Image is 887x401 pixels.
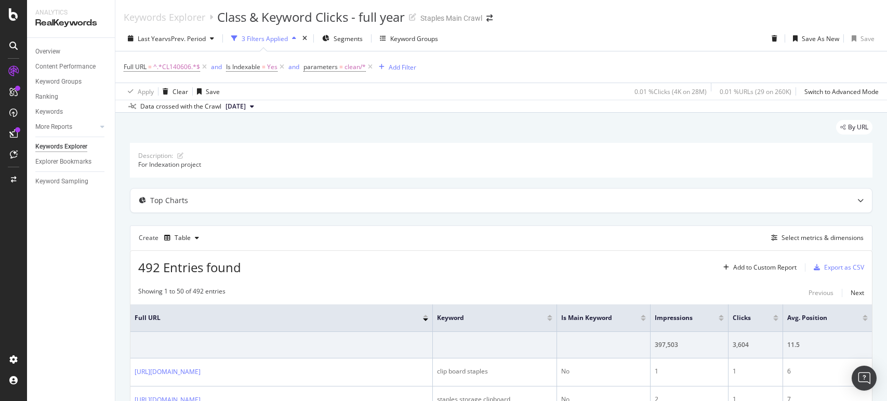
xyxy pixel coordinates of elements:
[35,8,107,17] div: Analytics
[35,91,108,102] a: Ranking
[376,30,442,47] button: Keyword Groups
[789,30,839,47] button: Save As New
[124,30,218,47] button: Last YearvsPrev. Period
[138,87,154,96] div: Apply
[420,13,482,23] div: Staples Main Crawl
[655,340,724,350] div: 397,503
[437,313,532,323] span: Keyword
[35,61,108,72] a: Content Performance
[800,83,879,100] button: Switch to Advanced Mode
[802,34,839,43] div: Save As New
[733,340,778,350] div: 3,604
[175,235,191,241] div: Table
[852,366,877,391] div: Open Intercom Messenger
[303,62,338,71] span: parameters
[35,106,63,117] div: Keywords
[655,313,703,323] span: Impressions
[35,156,91,167] div: Explorer Bookmarks
[165,34,206,43] span: vs Prev. Period
[35,61,96,72] div: Content Performance
[153,60,200,74] span: ^.*CL140606.*$
[35,46,108,57] a: Overview
[767,232,864,244] button: Select metrics & dimensions
[124,62,147,71] span: Full URL
[124,83,154,100] button: Apply
[138,259,241,276] span: 492 Entries found
[262,62,266,71] span: =
[221,100,258,113] button: [DATE]
[809,288,833,297] div: Previous
[437,367,552,376] div: clip board staples
[35,91,58,102] div: Ranking
[334,34,363,43] span: Segments
[390,34,438,43] div: Keyword Groups
[733,264,797,271] div: Add to Custom Report
[35,122,97,132] a: More Reports
[35,176,108,187] a: Keyword Sampling
[733,313,758,323] span: Clicks
[150,195,188,206] div: Top Charts
[226,62,260,71] span: Is Indexable
[35,122,72,132] div: More Reports
[782,233,864,242] div: Select metrics & dimensions
[135,313,407,323] span: Full URL
[809,287,833,299] button: Previous
[375,61,416,73] button: Add Filter
[211,62,222,72] button: and
[787,313,847,323] span: Avg. Position
[35,141,87,152] div: Keywords Explorer
[35,17,107,29] div: RealKeywords
[848,30,875,47] button: Save
[35,76,82,87] div: Keyword Groups
[860,34,875,43] div: Save
[35,76,108,87] a: Keyword Groups
[160,230,203,246] button: Table
[561,313,625,323] span: Is Main Keyword
[138,287,226,299] div: Showing 1 to 50 of 492 entries
[300,33,309,44] div: times
[787,340,868,350] div: 11.5
[787,367,868,376] div: 6
[35,156,108,167] a: Explorer Bookmarks
[138,151,173,160] div: Description:
[824,263,864,272] div: Export as CSV
[851,288,864,297] div: Next
[318,30,367,47] button: Segments
[140,102,221,111] div: Data crossed with the Crawl
[719,259,797,276] button: Add to Custom Report
[288,62,299,72] button: and
[35,141,108,152] a: Keywords Explorer
[124,11,205,23] a: Keywords Explorer
[138,160,864,169] div: For Indexation project
[836,120,872,135] div: legacy label
[211,62,222,71] div: and
[135,367,201,377] a: [URL][DOMAIN_NAME]
[486,15,493,22] div: arrow-right-arrow-left
[810,259,864,276] button: Export as CSV
[634,87,707,96] div: 0.01 % Clicks ( 4K on 28M )
[339,62,343,71] span: =
[345,60,366,74] span: clean/*
[848,124,868,130] span: By URL
[720,87,791,96] div: 0.01 % URLs ( 29 on 260K )
[288,62,299,71] div: and
[173,87,188,96] div: Clear
[655,367,724,376] div: 1
[226,102,246,111] span: 2025 Oct. 3rd
[851,287,864,299] button: Next
[217,8,405,26] div: Class & Keyword Clicks - full year
[193,83,220,100] button: Save
[804,87,879,96] div: Switch to Advanced Mode
[139,230,203,246] div: Create
[35,46,60,57] div: Overview
[561,367,646,376] div: No
[138,34,165,43] span: Last Year
[267,60,277,74] span: Yes
[148,62,152,71] span: =
[389,63,416,72] div: Add Filter
[35,106,108,117] a: Keywords
[733,367,778,376] div: 1
[158,83,188,100] button: Clear
[242,34,288,43] div: 3 Filters Applied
